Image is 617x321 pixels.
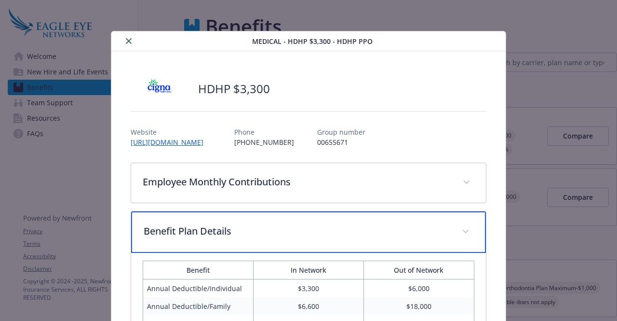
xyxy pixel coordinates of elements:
[252,36,373,46] span: Medical - HDHP $3,300 - HDHP PPO
[234,127,294,137] p: Phone
[143,297,254,315] td: Annual Deductible/Family
[131,74,188,103] img: CIGNA
[317,137,365,147] p: 00655671
[234,137,294,147] p: [PHONE_NUMBER]
[254,279,364,298] td: $3,300
[143,175,451,189] p: Employee Monthly Contributions
[143,261,254,279] th: Benefit
[254,297,364,315] td: $6,600
[198,81,270,97] h2: HDHP $3,300
[131,211,485,253] div: Benefit Plan Details
[143,279,254,298] td: Annual Deductible/Individual
[317,127,365,137] p: Group number
[144,224,450,238] p: Benefit Plan Details
[254,261,364,279] th: In Network
[123,35,134,47] button: close
[363,279,474,298] td: $6,000
[131,163,485,203] div: Employee Monthly Contributions
[363,297,474,315] td: $18,000
[131,138,211,147] a: [URL][DOMAIN_NAME]
[131,127,211,137] p: Website
[363,261,474,279] th: Out of Network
